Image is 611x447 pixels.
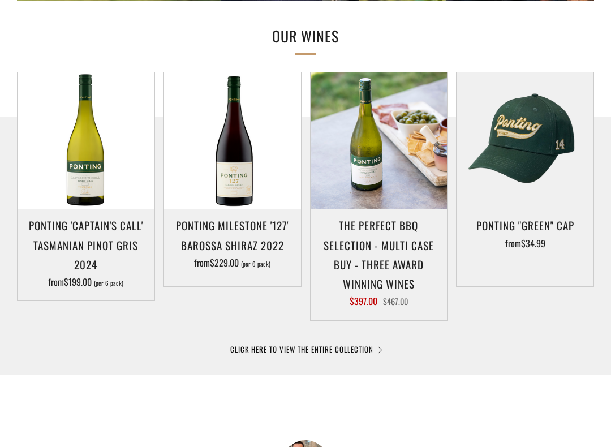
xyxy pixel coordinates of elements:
[383,295,408,307] span: $467.00
[64,275,92,289] span: $199.00
[18,216,154,286] a: Ponting 'Captain's Call' Tasmanian Pinot Gris 2024 from$199.00 (per 6 pack)
[164,216,301,272] a: Ponting Milestone '127' Barossa Shiraz 2022 from$229.00 (per 6 pack)
[457,216,593,272] a: Ponting "Green" Cap from$34.99
[170,216,295,254] h3: Ponting Milestone '127' Barossa Shiraz 2022
[350,294,377,308] span: $397.00
[505,237,545,250] span: from
[119,24,492,48] h2: OUR WINES
[462,216,588,235] h3: Ponting "Green" Cap
[311,216,448,306] a: The perfect BBQ selection - MULTI CASE BUY - Three award winning wines $397.00 $467.00
[316,216,442,293] h3: The perfect BBQ selection - MULTI CASE BUY - Three award winning wines
[48,275,123,289] span: from
[241,261,270,267] span: (per 6 pack)
[521,237,545,250] span: $34.99
[194,256,270,269] span: from
[94,280,123,286] span: (per 6 pack)
[230,343,381,355] a: CLICK HERE TO VIEW THE ENTIRE COLLECTION
[23,216,149,274] h3: Ponting 'Captain's Call' Tasmanian Pinot Gris 2024
[210,256,239,269] span: $229.00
